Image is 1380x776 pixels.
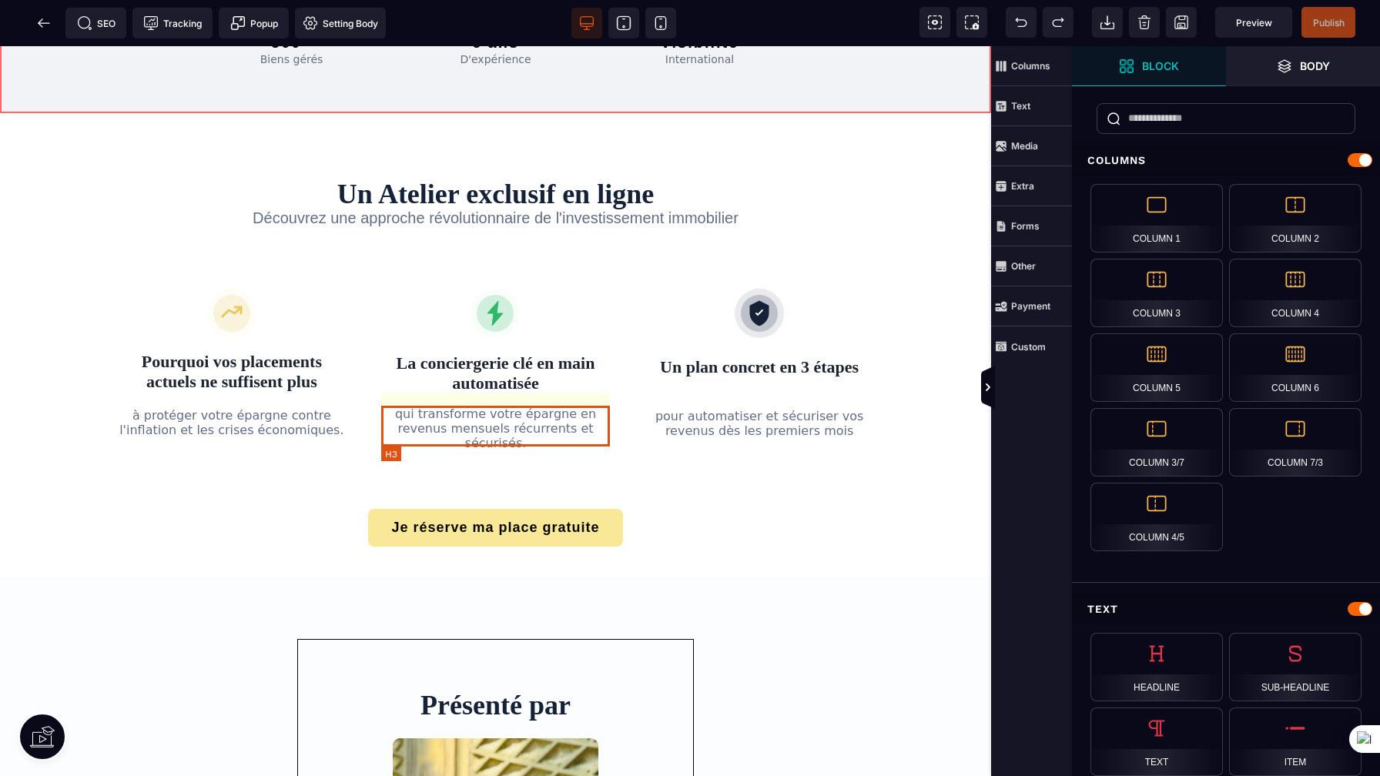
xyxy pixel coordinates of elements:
[956,7,987,38] span: Screenshot
[23,147,968,149] h2: Un Atelier exclusif en ligne
[303,15,378,31] span: Setting Body
[1229,633,1362,701] div: Sub-headline
[1006,7,1037,38] span: Undo
[991,326,1072,366] span: Custom Block
[77,15,116,31] span: SEO
[645,311,874,352] h3: Un plan concret en 3 étapes
[919,7,950,38] span: View components
[321,644,670,674] h2: Présenté par
[1229,333,1362,402] div: Column 6
[295,8,386,38] span: Favicon
[1090,483,1223,551] div: Column 4/5
[1300,60,1330,72] strong: Body
[1236,17,1272,28] span: Preview
[117,362,347,391] p: à protéger votre épargne contre l'inflation et les crises économiques.
[65,8,126,38] span: Seo meta data
[991,246,1072,286] span: Other
[1072,595,1380,624] div: Text
[1072,365,1087,411] span: Toggle Views
[132,8,213,38] span: Tracking code
[1229,259,1362,327] div: Column 4
[117,306,347,346] h3: Pourquoi vos placements actuels ne suffisent plus
[1043,7,1074,38] span: Redo
[200,161,792,182] p: Découvrez une approche révolutionnaire de l'investissement immobilier
[1090,333,1223,402] div: Column 5
[1090,633,1223,701] div: Headline
[471,242,520,292] img: b6606ffbb4648694007e19b7dd4a8ba6_lightning-icon.svg
[1011,300,1050,312] strong: Payment
[230,15,278,31] span: Popup
[645,8,676,38] span: View mobile
[1092,7,1123,38] span: Open Import Webpage
[1090,707,1223,776] div: Text
[1011,220,1040,232] strong: Forms
[219,8,289,38] span: Create Alert Modal
[665,7,734,19] span: International
[571,8,602,38] span: View desktop
[608,8,639,38] span: View tablet
[1215,7,1292,38] span: Preview
[1226,46,1380,86] span: Open Layers
[1072,46,1226,86] span: Open Blocks
[1011,100,1030,112] strong: Text
[991,286,1072,326] span: Payment
[735,242,784,292] img: 59ef9bf7ba9b73c4c9a2e4ac6039e941_shield-icon.svg
[1229,408,1362,477] div: Column 7/3
[1313,17,1345,28] span: Publish
[1011,180,1034,192] strong: Extra
[1090,408,1223,477] div: Column 3/7
[460,7,531,19] span: D'expérience
[1011,260,1036,272] strong: Other
[368,463,623,500] button: Je réserve ma place gratuite
[381,307,611,348] h3: La conciergerie clé en main automatisée
[1072,146,1380,175] div: Columns
[1166,7,1197,38] span: Save
[991,46,1072,86] span: Columns
[1011,60,1050,72] strong: Columns
[28,8,59,38] span: Back
[1301,7,1355,38] span: Save
[1011,140,1038,152] strong: Media
[991,86,1072,126] span: Text
[991,206,1072,246] span: Forms
[1090,184,1223,253] div: Column 1
[1011,341,1046,353] strong: Custom
[143,15,202,31] span: Tracking
[991,126,1072,166] span: Media
[991,166,1072,206] span: Extra
[1129,7,1160,38] span: Clear
[1090,259,1223,327] div: Column 3
[207,242,256,292] img: 4c63a725c3b304b2c0a5e1a33d73ec16_growth-icon.svg
[381,360,611,404] p: qui transforme votre épargne en revenus mensuels récurrents et sécurisés.
[260,7,323,19] span: Biens gérés
[1229,184,1362,253] div: Column 2
[1142,60,1179,72] strong: Block
[1229,707,1362,776] div: Item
